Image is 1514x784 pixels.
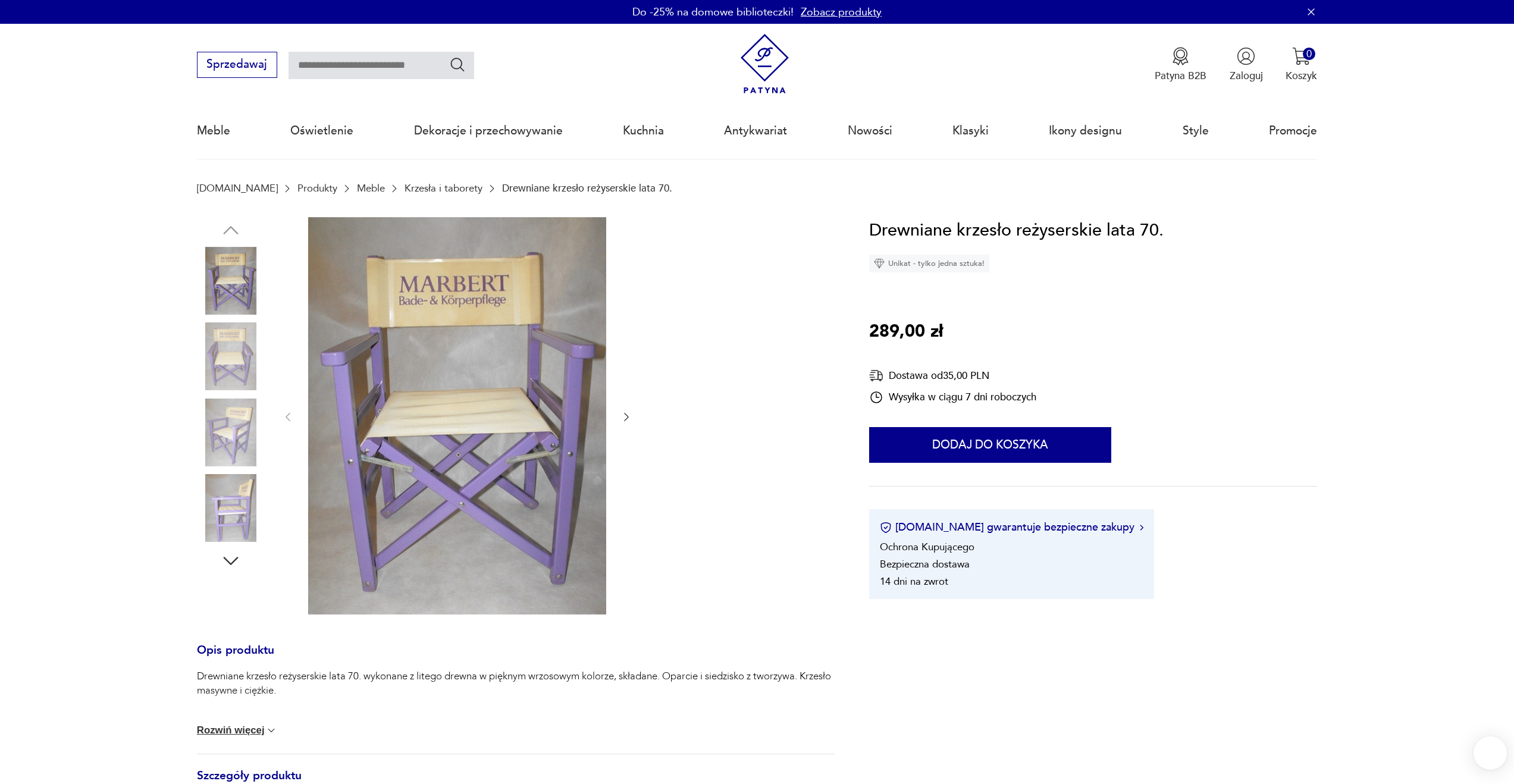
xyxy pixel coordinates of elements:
img: Zdjęcie produktu Drewniane krzesło reżyserskie lata 70. [197,247,265,315]
a: Style [1183,104,1209,158]
h1: Drewniane krzesło reżyserskie lata 70. [869,217,1164,244]
a: Meble [357,183,385,194]
a: Klasyki [952,104,989,158]
p: Drewniane krzesło reżyserskie lata 70. wykonane z litego drewna w pięknym wrzosowym kolorze, skła... [197,669,835,698]
div: 0 [1303,48,1315,60]
li: 14 dni na zwrot [880,575,948,588]
img: Zdjęcie produktu Drewniane krzesło reżyserskie lata 70. [197,322,265,390]
img: Ikona medalu [1171,47,1190,65]
button: 0Koszyk [1286,47,1317,83]
img: Ikona certyfikatu [880,522,892,534]
button: [DOMAIN_NAME] gwarantuje bezpieczne zakupy [880,520,1143,535]
iframe: Smartsupp widget button [1474,736,1507,770]
a: Antykwariat [724,104,787,158]
button: Zaloguj [1230,47,1263,83]
img: chevron down [265,725,277,736]
a: Dekoracje i przechowywanie [414,104,563,158]
a: Promocje [1269,104,1317,158]
a: Produkty [297,183,337,194]
p: Koszyk [1286,69,1317,83]
p: Patyna B2B [1155,69,1206,83]
h3: Opis produktu [197,646,835,670]
img: Zdjęcie produktu Drewniane krzesło reżyserskie lata 70. [197,474,265,542]
p: Zaloguj [1230,69,1263,83]
img: Patyna - sklep z meblami i dekoracjami vintage [735,34,795,94]
a: [DOMAIN_NAME] [197,183,278,194]
img: Ikona koszyka [1292,47,1311,65]
div: Wysyłka w ciągu 7 dni roboczych [869,390,1036,404]
p: Drewniane krzesło reżyserskie lata 70. [502,183,672,194]
li: Ochrona Kupującego [880,540,974,554]
p: 289,00 zł [869,318,943,346]
a: Zobacz produkty [801,5,882,20]
button: Rozwiń więcej [197,725,278,736]
button: Sprzedawaj [197,52,277,78]
div: Dostawa od 35,00 PLN [869,368,1036,383]
img: Zdjęcie produktu Drewniane krzesło reżyserskie lata 70. [197,399,265,466]
img: Zdjęcie produktu Drewniane krzesło reżyserskie lata 70. [308,217,606,614]
button: Szukaj [449,56,466,73]
button: Patyna B2B [1155,47,1206,83]
a: Sprzedawaj [197,61,277,70]
a: Ikony designu [1049,104,1122,158]
img: Ikona diamentu [874,258,885,269]
img: Ikona strzałki w prawo [1140,525,1143,531]
img: Ikonka użytkownika [1237,47,1255,65]
li: Bezpieczna dostawa [880,557,970,571]
p: Do -25% na domowe biblioteczki! [632,5,794,20]
button: Dodaj do koszyka [869,427,1111,463]
a: Krzesła i taborety [405,183,482,194]
a: Nowości [848,104,892,158]
img: Ikona dostawy [869,368,883,383]
a: Kuchnia [623,104,664,158]
a: Ikona medaluPatyna B2B [1155,47,1206,83]
a: Meble [197,104,230,158]
a: Oświetlenie [290,104,353,158]
div: Unikat - tylko jedna sztuka! [869,255,989,272]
